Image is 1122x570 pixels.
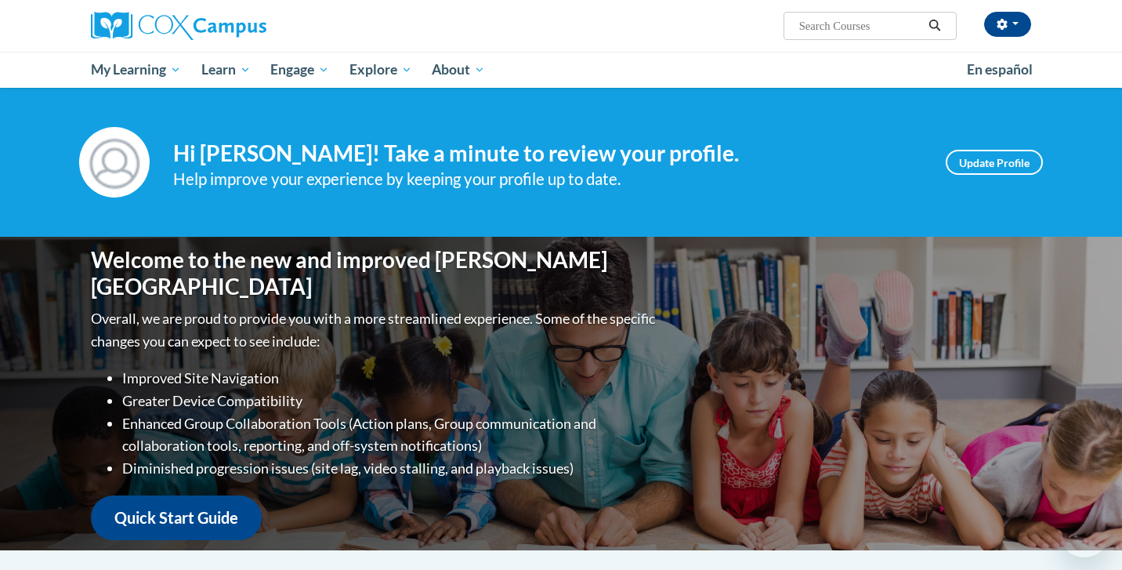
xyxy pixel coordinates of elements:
[173,166,922,192] div: Help improve your experience by keeping your profile up to date.
[91,247,659,300] h1: Welcome to the new and improved [PERSON_NAME][GEOGRAPHIC_DATA]
[984,12,1031,37] button: Account Settings
[91,307,659,353] p: Overall, we are proud to provide you with a more streamlined experience. Some of the specific cha...
[79,127,150,198] img: Profile Image
[122,457,659,480] li: Diminished progression issues (site lag, video stalling, and playback issues)
[798,16,923,35] input: Search Courses
[91,12,266,40] img: Cox Campus
[91,496,262,540] a: Quick Start Guide
[339,52,422,88] a: Explore
[201,60,251,79] span: Learn
[122,367,659,390] li: Improved Site Navigation
[1059,507,1109,557] iframe: Button to launch messaging window
[67,52,1055,88] div: Main menu
[432,60,485,79] span: About
[967,61,1033,78] span: En español
[260,52,339,88] a: Engage
[270,60,329,79] span: Engage
[191,52,261,88] a: Learn
[173,140,922,167] h4: Hi [PERSON_NAME]! Take a minute to review your profile.
[122,390,659,412] li: Greater Device Compatibility
[122,412,659,458] li: Enhanced Group Collaboration Tools (Action plans, Group communication and collaboration tools, re...
[422,52,496,88] a: About
[81,52,191,88] a: My Learning
[923,16,946,35] button: Search
[946,150,1043,175] a: Update Profile
[957,53,1043,86] a: En español
[91,60,181,79] span: My Learning
[349,60,412,79] span: Explore
[91,12,389,40] a: Cox Campus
